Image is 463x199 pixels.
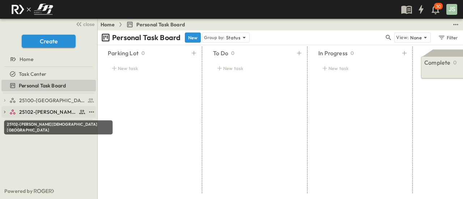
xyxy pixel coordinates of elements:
[410,34,422,41] p: None
[9,95,94,105] a: 25100-Vanguard Prep School
[22,35,76,48] button: Create
[453,59,456,66] p: 0
[126,21,185,28] a: Personal Task Board
[83,21,94,28] span: close
[19,82,66,89] span: Personal Task Board
[19,70,46,78] span: Task Center
[87,108,96,116] button: test
[451,20,460,29] button: test
[1,106,96,118] div: 25102-Christ The Redeemer Anglican Churchtest
[318,63,401,73] div: New task
[73,19,96,29] button: close
[19,97,85,104] span: 25100-Vanguard Prep School
[101,21,189,28] nav: breadcrumbs
[396,34,409,42] p: View:
[436,4,441,9] p: 30
[318,49,348,57] p: In Progress
[136,21,185,28] span: Personal Task Board
[108,49,139,57] p: Parking Lot
[20,56,33,63] span: Home
[1,80,96,91] div: Personal Task Boardtest
[213,63,296,73] div: New task
[4,120,112,134] div: 25102-[PERSON_NAME][DEMOGRAPHIC_DATA][GEOGRAPHIC_DATA]
[351,49,354,57] p: 0
[435,33,460,43] button: Filter
[1,81,94,91] a: Personal Task Board
[108,63,190,73] div: New task
[9,2,56,17] img: c8d7d1ed905e502e8f77bf7063faec64e13b34fdb1f2bdd94b0e311fc34f8000.png
[226,34,241,41] p: Status
[101,21,115,28] a: Home
[9,107,86,117] a: 25102-Christ The Redeemer Anglican Church
[446,4,457,15] div: JS
[19,108,77,116] span: 25102-Christ The Redeemer Anglican Church
[1,95,96,106] div: 25100-Vanguard Prep Schooltest
[141,49,145,57] p: 0
[213,49,228,57] p: To Do
[231,49,234,57] p: 0
[1,54,94,64] a: Home
[446,3,458,16] button: JS
[185,33,201,43] button: New
[204,34,225,41] p: Group by:
[112,33,180,43] p: Personal Task Board
[438,34,458,42] div: Filter
[424,58,450,67] p: Complete
[1,69,94,79] a: Task Center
